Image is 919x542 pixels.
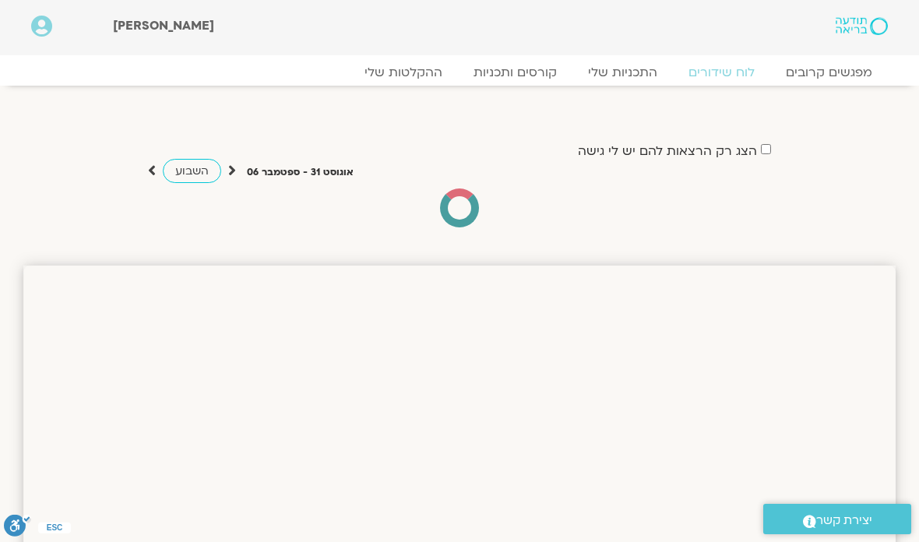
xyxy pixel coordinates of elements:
[458,65,572,80] a: קורסים ותכניות
[763,504,911,534] a: יצירת קשר
[113,17,214,34] span: [PERSON_NAME]
[163,159,221,183] a: השבוע
[673,65,770,80] a: לוח שידורים
[175,164,209,178] span: השבוע
[578,144,757,158] label: הצג רק הרצאות להם יש לי גישה
[31,65,888,80] nav: Menu
[770,65,888,80] a: מפגשים קרובים
[572,65,673,80] a: התכניות שלי
[247,164,354,181] p: אוגוסט 31 - ספטמבר 06
[349,65,458,80] a: ההקלטות שלי
[816,510,872,531] span: יצירת קשר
